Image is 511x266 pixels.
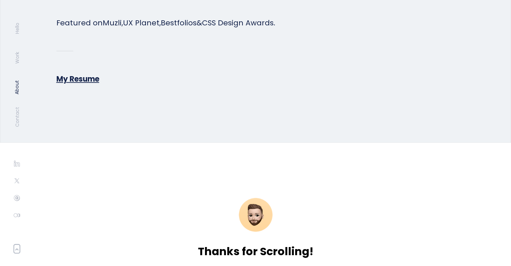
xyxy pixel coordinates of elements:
a: CSS Design Awards [202,18,274,28]
img: nadav papay [239,198,273,232]
a: Muzli [103,18,122,28]
a: About [14,80,20,94]
a: Work [14,52,20,64]
a: UX Planet [123,18,159,28]
a: Bestfolios [161,18,197,28]
a: Contact [14,107,20,127]
a: My Resume [56,74,99,84]
a: Hello [14,22,20,34]
h2: Thanks for Scrolling! [198,245,313,258]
